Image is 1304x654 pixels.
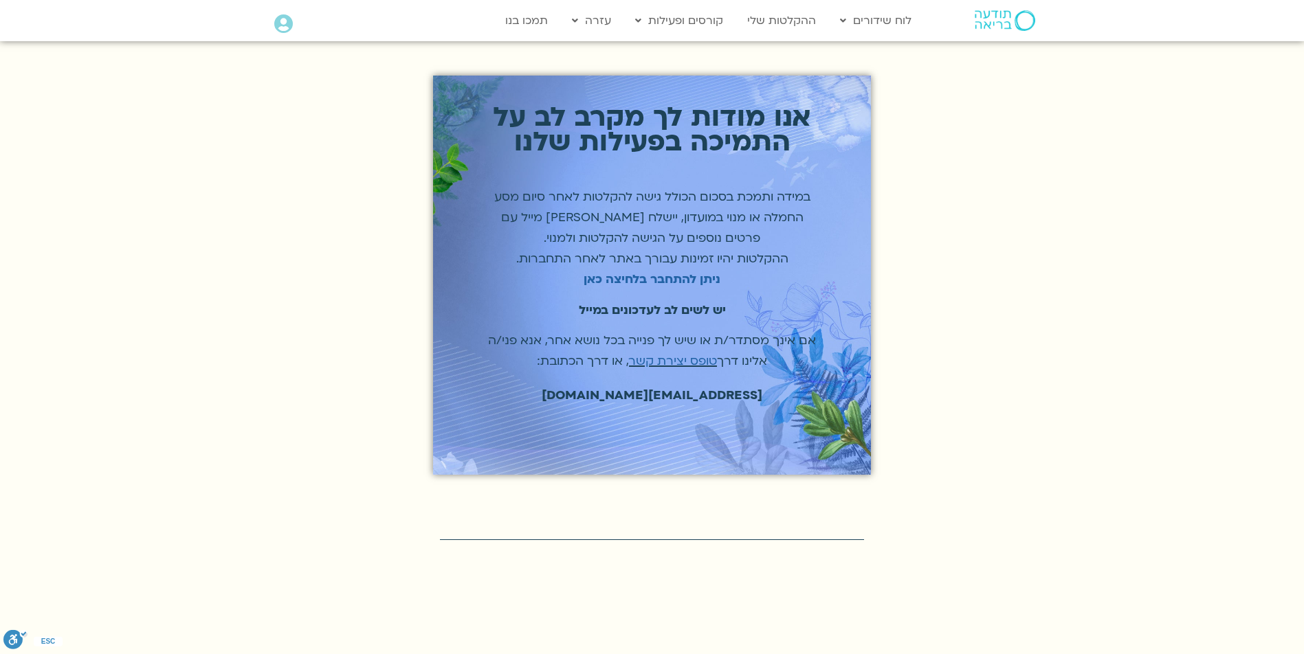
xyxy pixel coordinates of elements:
[565,8,618,34] a: עזרה
[975,10,1035,31] img: תודעה בריאה
[488,330,816,372] p: אם אינך מסתדר/ת או שיש לך פנייה בכל נושא אחר, אנא פני/ה אלינו דרך , או דרך הכתובת:
[628,8,730,34] a: קורסים ופעילות
[629,353,717,369] a: טופס יצירת קשר
[833,8,918,34] a: לוח שידורים
[488,105,816,155] p: אנו מודות לך מקרב לב על התמיכה בפעילות שלנו
[584,271,720,287] a: ניתן להתחבר בלחיצה כאן
[542,388,762,403] span: [EMAIL_ADDRESS][DOMAIN_NAME]
[525,380,779,411] a: [EMAIL_ADDRESS][DOMAIN_NAME]
[740,8,823,34] a: ההקלטות שלי
[579,302,726,318] strong: יש לשים לב לעדכונים במייל
[498,8,555,34] a: תמכו בנו
[488,187,816,290] p: במידה ותמכת בסכום הכולל גישה להקלטות לאחר סיום מסע החמלה או מנוי במועדון, יישלח [PERSON_NAME] מיי...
